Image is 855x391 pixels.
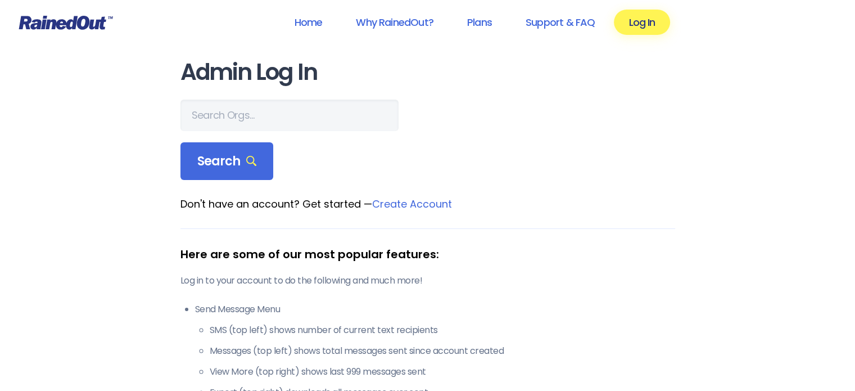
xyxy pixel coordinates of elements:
[180,60,675,85] h1: Admin Log In
[210,365,675,379] li: View More (top right) shows last 999 messages sent
[180,142,274,181] div: Search
[279,10,337,35] a: Home
[210,344,675,358] li: Messages (top left) shows total messages sent since account created
[511,10,609,35] a: Support & FAQ
[210,323,675,337] li: SMS (top left) shows number of current text recipients
[180,274,675,287] p: Log in to your account to do the following and much more!
[372,197,452,211] a: Create Account
[180,100,399,131] input: Search Orgs…
[197,154,257,169] span: Search
[341,10,448,35] a: Why RainedOut?
[180,246,675,263] div: Here are some of our most popular features:
[453,10,506,35] a: Plans
[614,10,669,35] a: Log In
